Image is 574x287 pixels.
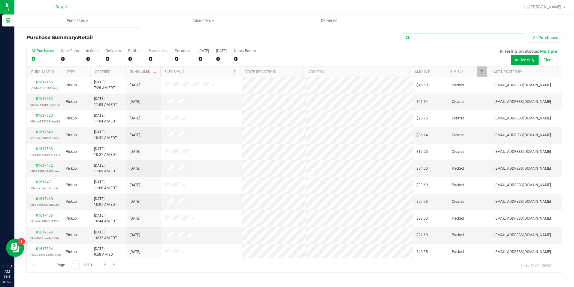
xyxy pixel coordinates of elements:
[477,66,487,77] a: Filter
[3,264,12,280] p: 11:13 AM EDT
[30,235,59,241] p: (3c245295ee4c82fb)
[86,49,98,53] div: In Store
[130,116,140,121] span: [DATE]
[56,5,67,10] span: Retail
[494,82,551,88] span: [EMAIL_ADDRESS][DOMAIN_NAME]
[36,113,53,118] a: 01617620
[494,182,551,188] span: [EMAIL_ADDRESS][DOMAIN_NAME]
[36,97,53,101] a: 01617632
[452,99,464,105] span: Created
[6,239,24,257] iframe: Resource center
[128,49,141,53] div: PickUps
[3,280,12,284] p: 08/22
[30,202,59,208] p: (250d46c5a9a8a82e)
[30,135,59,141] p: (eb91c0050ee691e1)
[51,261,97,270] span: Page of 13
[94,196,117,208] span: [DATE] 10:07 AM EDT
[492,70,522,74] a: Last Updated By
[494,232,551,238] span: [EMAIL_ADDRESS][DOMAIN_NAME]
[95,70,110,74] a: Ordered
[452,232,464,238] span: Packed
[106,49,121,53] div: Deliveries
[30,102,59,108] p: (5c7a96b36639eb05)
[130,69,157,74] a: Scheduled
[140,14,266,27] a: Customers
[5,17,11,23] inline-svg: Retail
[36,147,53,151] a: 01617538
[416,249,428,255] span: $40.35
[403,33,523,42] input: Search Purchase ID, Original ID, State Registry ID or Customer Name...
[94,163,117,174] span: [DATE] 11:09 AM EDT
[18,238,25,245] iframe: Resource center unread badge
[452,132,464,138] span: Created
[66,199,77,205] span: Pickup
[94,146,117,158] span: [DATE] 10:37 AM EDT
[94,179,117,191] span: [DATE] 11:08 AM EDT
[94,79,115,91] span: [DATE] 7:26 AM EDT
[66,166,77,171] span: Pickup
[110,261,119,269] a: Go to the last page
[416,216,428,221] span: $36.00
[36,230,53,234] a: 01617398
[36,213,53,218] a: 01617435
[130,99,140,105] span: [DATE]
[450,69,463,73] a: Status
[416,99,428,105] span: $47.34
[149,49,168,53] div: Back-orders
[32,55,54,62] div: 0
[130,249,140,255] span: [DATE]
[230,66,240,77] a: Filter
[61,49,79,53] div: Open Carts
[494,216,551,221] span: [EMAIL_ADDRESS][DOMAIN_NAME]
[452,82,464,88] span: Packed
[94,96,117,107] span: [DATE] 11:09 AM EDT
[149,55,168,62] div: 0
[452,166,464,171] span: Packed
[140,18,266,23] span: Customers
[304,66,409,77] th: Address
[234,49,256,53] div: Needs Review
[26,35,205,40] h3: Purchase Summary:
[416,116,428,121] span: $26.75
[494,149,551,155] span: [EMAIL_ADDRESS][DOMAIN_NAME]
[128,55,141,62] div: 0
[216,55,227,62] div: 0
[130,132,140,138] span: [DATE]
[452,149,464,155] span: Created
[30,185,59,191] p: (3effc2f6e8ba0dda)
[94,213,117,224] span: [DATE] 10:44 AM EDT
[130,199,140,205] span: [DATE]
[30,218,59,224] p: (51ab6c19f05b9722)
[130,216,140,221] span: [DATE]
[511,55,539,65] button: Active only
[66,82,77,88] span: Pickup
[416,132,428,138] span: $86.14
[452,216,464,221] span: Packed
[130,182,140,188] span: [DATE]
[452,116,464,121] span: Created
[494,99,551,105] span: [EMAIL_ADDRESS][DOMAIN_NAME]
[94,246,115,258] span: [DATE] 9:58 AM EDT
[106,55,121,62] div: 0
[31,70,54,74] a: Purchase ID
[66,99,77,105] span: Pickup
[30,252,59,258] p: (43908543b205779c)
[175,55,191,62] div: 0
[66,232,77,238] span: Pickup
[36,163,53,168] a: 01617472
[36,80,53,84] a: 01617156
[494,132,551,138] span: [EMAIL_ADDRESS][DOMAIN_NAME]
[452,182,464,188] span: Packed
[130,149,140,155] span: [DATE]
[216,49,227,53] div: [DATE]
[30,119,59,124] p: (88dec333308dbae8)
[86,55,98,62] div: 0
[415,70,430,74] a: Amount
[130,232,140,238] span: [DATE]
[529,32,562,43] button: All Purchases
[130,166,140,171] span: [DATE]
[539,55,557,65] button: Clear
[130,82,140,88] span: [DATE]
[452,199,464,205] span: Created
